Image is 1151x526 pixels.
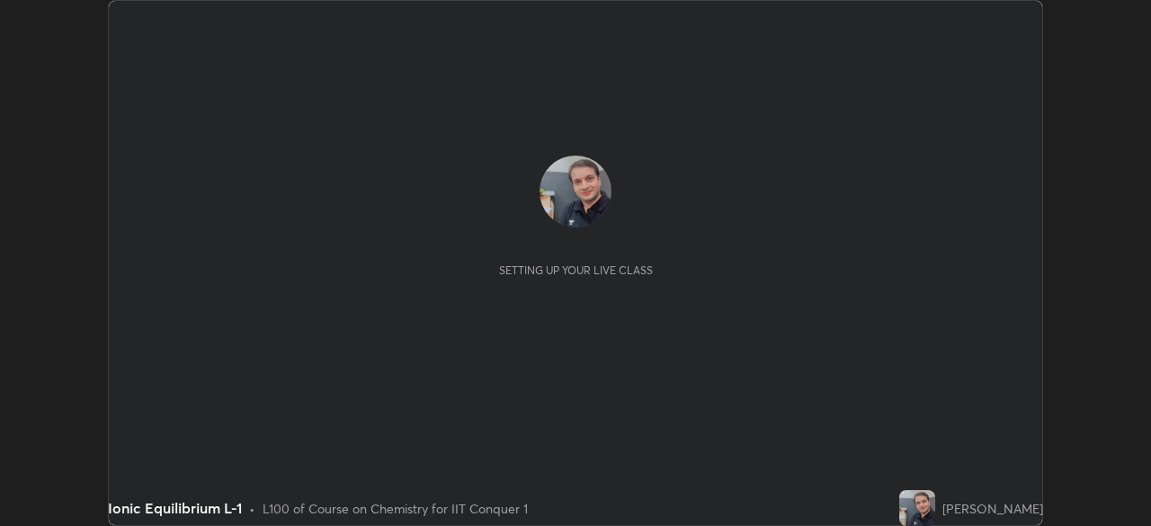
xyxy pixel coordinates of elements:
[263,499,528,518] div: L100 of Course on Chemistry for IIT Conquer 1
[899,490,935,526] img: fddf6cf3939e4568b1f7e55d744ec7a9.jpg
[249,499,255,518] div: •
[540,156,611,227] img: fddf6cf3939e4568b1f7e55d744ec7a9.jpg
[499,263,653,277] div: Setting up your live class
[942,499,1043,518] div: [PERSON_NAME]
[108,497,242,519] div: Ionic Equilibrium L-1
